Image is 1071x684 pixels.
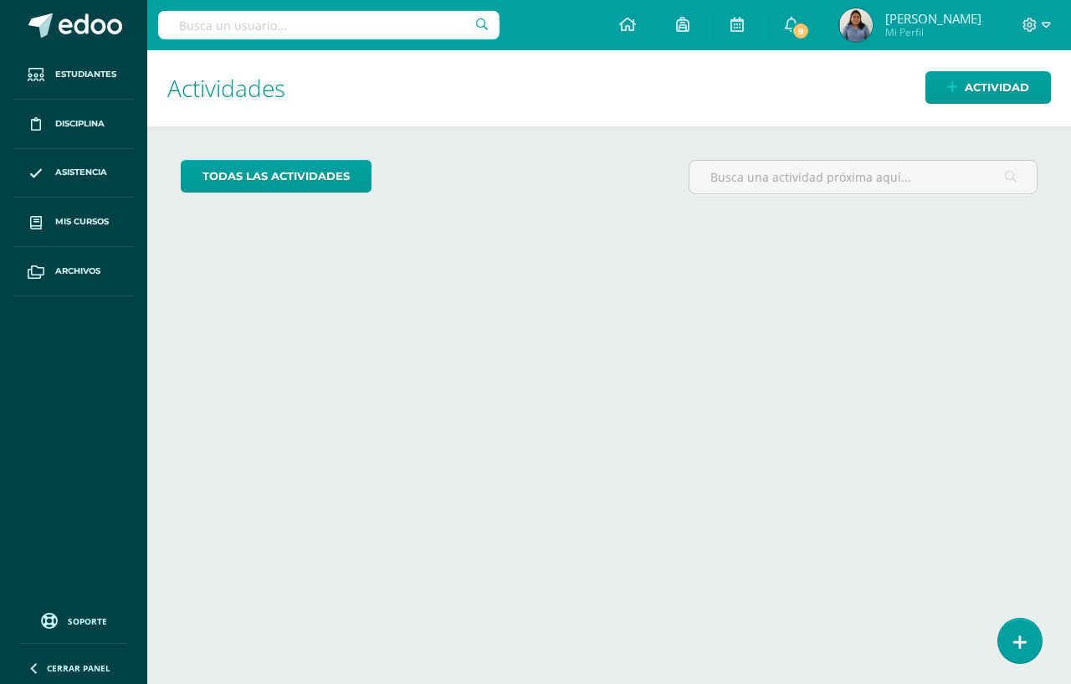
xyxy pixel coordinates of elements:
span: Mi Perfil [885,25,981,39]
img: c29edd5519ed165661ad7af758d39eaf.png [839,8,873,42]
a: Mis cursos [13,198,134,247]
input: Busca un usuario... [158,11,500,39]
span: Actividad [965,72,1029,103]
span: Soporte [68,615,107,627]
span: Estudiantes [55,68,116,81]
a: Soporte [20,609,127,631]
a: Estudiantes [13,50,134,100]
span: 9 [792,22,810,40]
span: Archivos [55,265,100,278]
span: Asistencia [55,166,107,179]
input: Busca una actividad próxima aquí... [689,161,1037,193]
span: [PERSON_NAME] [885,10,981,27]
a: Archivos [13,247,134,296]
a: todas las Actividades [181,160,372,193]
h1: Actividades [167,50,1051,126]
a: Asistencia [13,149,134,198]
span: Disciplina [55,117,105,131]
a: Disciplina [13,100,134,149]
a: Actividad [925,71,1051,104]
span: Cerrar panel [47,662,110,674]
span: Mis cursos [55,215,109,229]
